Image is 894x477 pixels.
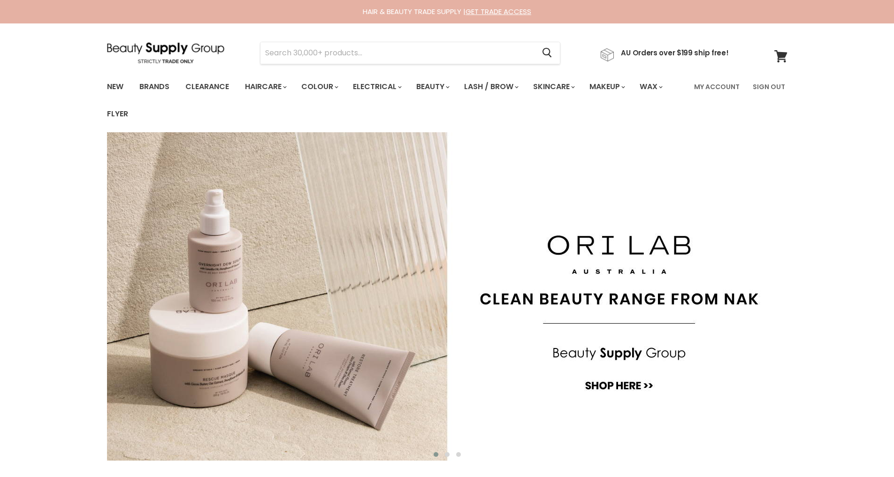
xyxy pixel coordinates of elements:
[409,77,455,97] a: Beauty
[95,7,799,16] div: HAIR & BEAUTY TRADE SUPPLY |
[178,77,236,97] a: Clearance
[100,77,130,97] a: New
[466,7,531,16] a: GET TRADE ACCESS
[132,77,176,97] a: Brands
[688,77,745,97] a: My Account
[346,77,407,97] a: Electrical
[747,77,791,97] a: Sign Out
[100,104,135,124] a: Flyer
[95,73,799,128] nav: Main
[633,77,668,97] a: Wax
[260,42,560,64] form: Product
[582,77,631,97] a: Makeup
[526,77,581,97] a: Skincare
[457,77,524,97] a: Lash / Brow
[260,42,535,64] input: Search
[294,77,344,97] a: Colour
[535,42,560,64] button: Search
[238,77,292,97] a: Haircare
[100,73,688,128] ul: Main menu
